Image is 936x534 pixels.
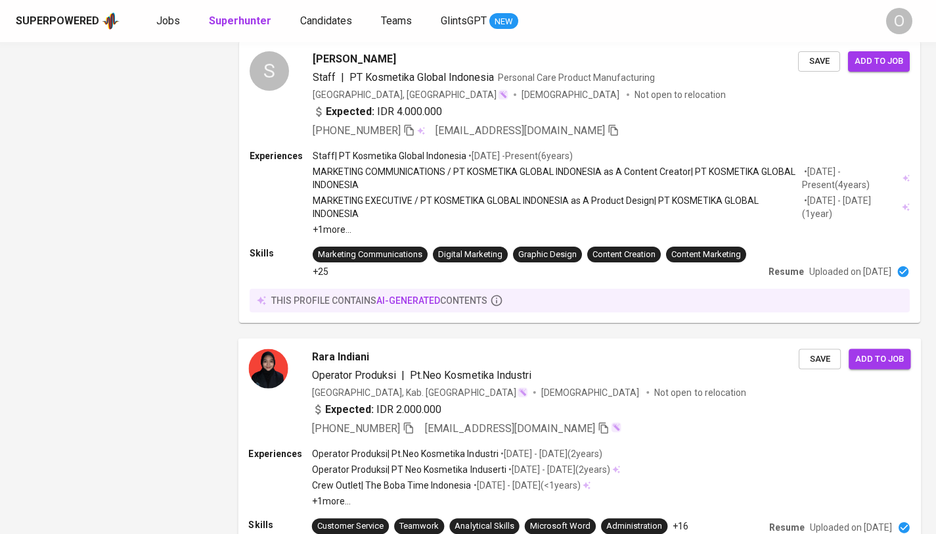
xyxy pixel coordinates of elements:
span: [PHONE_NUMBER] [313,124,401,137]
span: Rara Indiani [312,349,369,365]
p: Not open to relocation [635,88,726,101]
p: • [DATE] - [DATE] ( 2 years ) [506,463,610,476]
div: Content Marketing [671,249,741,261]
span: [PERSON_NAME] [313,51,396,67]
span: Staff [313,71,336,84]
span: Pt.Neo Kosmetika Industri [410,369,531,381]
div: S [250,51,289,91]
p: +25 [313,265,328,278]
p: • [DATE] - [DATE] ( 1 year ) [802,194,901,220]
span: PT Kosmetika Global Indonesia [349,71,494,84]
p: Skills [248,518,311,531]
p: Experiences [248,447,311,460]
span: | [401,368,405,383]
a: Jobs [156,13,183,30]
p: Experiences [250,149,313,162]
div: Content Creation [592,249,656,261]
p: • [DATE] - Present ( 6 years ) [466,149,573,162]
img: magic_wand.svg [498,89,508,100]
button: Save [798,51,840,72]
div: Marketing Communications [318,249,422,261]
p: Skills [250,247,313,260]
p: Uploaded on [DATE] [809,265,891,278]
span: [EMAIL_ADDRESS][DOMAIN_NAME] [425,422,595,435]
a: Candidates [300,13,355,30]
span: Add to job [855,54,903,69]
span: [PHONE_NUMBER] [312,422,400,435]
img: magic_wand.svg [611,422,621,433]
a: Superpoweredapp logo [16,11,120,31]
div: [GEOGRAPHIC_DATA], Kab. [GEOGRAPHIC_DATA] [312,386,528,399]
div: Administration [606,520,662,533]
b: Superhunter [209,14,271,27]
p: Crew Outlet | The Boba Time Indonesia [312,479,472,492]
span: Candidates [300,14,352,27]
a: Superhunter [209,13,274,30]
span: Operator Produksi [312,369,396,381]
p: Operator Produksi | Pt.Neo Kosmetika Industri [312,447,499,460]
span: NEW [489,15,518,28]
img: magic_wand.svg [518,387,528,398]
span: [EMAIL_ADDRESS][DOMAIN_NAME] [435,124,605,137]
p: Operator Produksi | PT Neo Kosmetika Induserti [312,463,506,476]
span: [DEMOGRAPHIC_DATA] [541,386,641,399]
div: Digital Marketing [438,249,502,261]
img: app logo [102,11,120,31]
p: Staff | PT Kosmetika Global Indonesia [313,149,466,162]
p: this profile contains contents [271,294,487,307]
p: Resume [769,521,805,534]
span: | [341,70,344,85]
div: O [886,8,912,34]
div: Superpowered [16,14,99,29]
span: GlintsGPT [441,14,487,27]
span: Teams [381,14,412,27]
div: IDR 2.000.000 [312,402,442,418]
span: Save [805,352,834,367]
div: Microsoft Word [530,520,591,533]
p: +16 [673,520,688,533]
span: Add to job [855,352,904,367]
button: Save [799,349,841,370]
p: MARKETING COMMUNICATIONS / PT KOSMETIKA GLOBAL INDONESIA as A Content Creator | PT KOSMETIKA GLOB... [313,165,802,191]
p: • [DATE] - [DATE] ( 2 years ) [499,447,602,460]
span: [DEMOGRAPHIC_DATA] [522,88,621,101]
p: MARKETING EXECUTIVE / PT KOSMETIKA GLOBAL INDONESIA as A Product Design | PT KOSMETIKA GLOBAL IND... [313,194,802,220]
span: Save [805,54,834,69]
a: S[PERSON_NAME]Staff|PT Kosmetika Global IndonesiaPersonal Care Product Manufacturing[GEOGRAPHIC_D... [239,41,920,323]
p: Not open to relocation [654,386,746,399]
img: c65b2325f679024bd676511c3c7f6709.jpg [248,349,288,389]
p: • [DATE] - Present ( 4 years ) [802,165,900,191]
div: Analytical Skills [455,520,514,533]
a: Teams [381,13,414,30]
div: Graphic Design [518,249,577,261]
span: Personal Care Product Manufacturing [498,72,655,83]
p: Resume [769,265,804,278]
button: Add to job [848,51,910,72]
span: Jobs [156,14,180,27]
div: [GEOGRAPHIC_DATA], [GEOGRAPHIC_DATA] [313,88,508,101]
span: AI-generated [376,295,440,306]
div: IDR 4.000.000 [313,104,442,120]
a: GlintsGPT NEW [441,13,518,30]
div: Teamwork [399,520,439,533]
p: +1 more ... [312,495,620,508]
button: Add to job [849,349,910,370]
p: • [DATE] - [DATE] ( <1 years ) [472,479,581,492]
b: Expected: [325,402,374,418]
div: Customer Service [317,520,384,533]
p: Uploaded on [DATE] [810,521,892,534]
b: Expected: [326,104,374,120]
p: +1 more ... [313,223,910,236]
